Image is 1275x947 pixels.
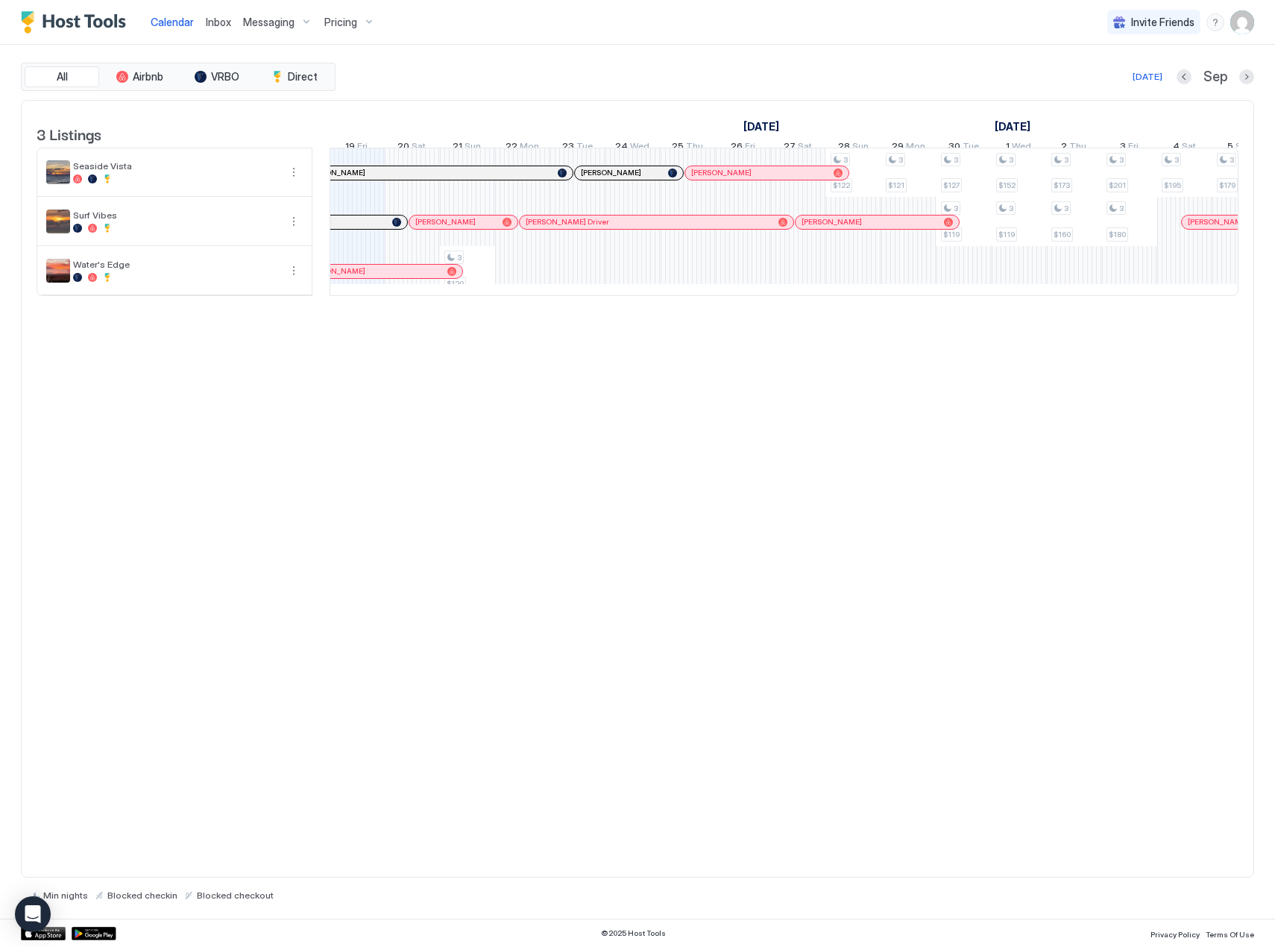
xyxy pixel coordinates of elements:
span: [PERSON_NAME] [691,168,752,177]
span: Sat [798,140,812,156]
a: October 5, 2025 [1224,137,1256,159]
span: Messaging [243,16,295,29]
a: October 4, 2025 [1169,137,1200,159]
span: $119 [998,230,1015,239]
span: Sun [465,140,481,156]
button: More options [285,262,303,280]
span: $119 [943,230,960,239]
span: $127 [943,180,960,190]
span: 23 [562,140,574,156]
a: October 1, 2025 [991,116,1034,137]
span: $180 [1109,230,1126,239]
a: Host Tools Logo [21,11,133,34]
span: [PERSON_NAME] [305,168,365,177]
span: $120 [447,279,464,289]
span: $122 [833,180,850,190]
span: Thu [686,140,703,156]
span: 3 Listings [37,122,101,145]
button: More options [285,213,303,230]
span: Tue [576,140,593,156]
a: September 23, 2025 [558,137,596,159]
a: September 29, 2025 [888,137,929,159]
button: More options [285,163,303,181]
span: Inbox [206,16,231,28]
span: 1 [1006,140,1010,156]
a: September 28, 2025 [834,137,872,159]
a: September 20, 2025 [394,137,429,159]
a: September 4, 2025 [740,116,783,137]
div: listing image [46,160,70,184]
span: Surf Vibes [73,210,279,221]
span: VRBO [211,70,239,84]
span: Fri [745,140,755,156]
span: 3 [1119,204,1124,213]
span: 22 [506,140,517,156]
div: User profile [1230,10,1254,34]
span: 20 [397,140,409,156]
div: [DATE] [1133,70,1162,84]
span: 3 [843,155,848,165]
span: Blocked checkout [197,890,274,901]
a: Inbox [206,14,231,30]
span: 4 [1173,140,1180,156]
span: [PERSON_NAME] [581,168,641,177]
span: 3 [1174,155,1179,165]
span: 29 [892,140,904,156]
span: 26 [731,140,743,156]
span: Direct [288,70,318,84]
a: October 1, 2025 [1002,137,1035,159]
div: App Store [21,927,66,940]
span: Tue [963,140,979,156]
span: 3 [1009,204,1013,213]
div: menu [285,213,303,230]
span: 3 [898,155,903,165]
button: Previous month [1177,69,1191,84]
span: Sun [852,140,869,156]
a: September 30, 2025 [945,137,983,159]
span: Fri [1128,140,1139,156]
button: [DATE] [1130,68,1165,86]
a: September 24, 2025 [611,137,653,159]
div: listing image [46,259,70,283]
a: September 21, 2025 [449,137,485,159]
a: October 2, 2025 [1057,137,1090,159]
a: September 19, 2025 [341,137,371,159]
span: $152 [998,180,1016,190]
a: Privacy Policy [1150,925,1200,941]
span: $121 [888,180,904,190]
div: Google Play Store [72,927,116,940]
span: © 2025 Host Tools [601,928,666,938]
span: [PERSON_NAME] [1188,217,1248,227]
span: Invite Friends [1131,16,1194,29]
span: Calendar [151,16,194,28]
span: Mon [906,140,925,156]
button: All [25,66,99,87]
span: Wed [630,140,649,156]
span: 3 [1230,155,1234,165]
span: [PERSON_NAME] Driver [526,217,609,227]
span: 28 [838,140,850,156]
span: 3 [1064,155,1068,165]
span: Blocked checkin [107,890,177,901]
span: Sun [1235,140,1252,156]
span: 3 [457,253,462,262]
span: 3 [954,155,958,165]
span: All [57,70,68,84]
span: $160 [1054,230,1071,239]
span: 3 [954,204,958,213]
span: Fri [357,140,368,156]
span: 30 [948,140,960,156]
span: [PERSON_NAME] [415,217,476,227]
span: 3 [1120,140,1126,156]
div: menu [285,163,303,181]
span: 2 [1061,140,1067,156]
span: Sat [412,140,426,156]
button: Next month [1239,69,1254,84]
button: Airbnb [102,66,177,87]
div: menu [1206,13,1224,31]
div: tab-group [21,63,336,91]
span: $201 [1109,180,1126,190]
span: 19 [345,140,355,156]
span: 25 [672,140,684,156]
